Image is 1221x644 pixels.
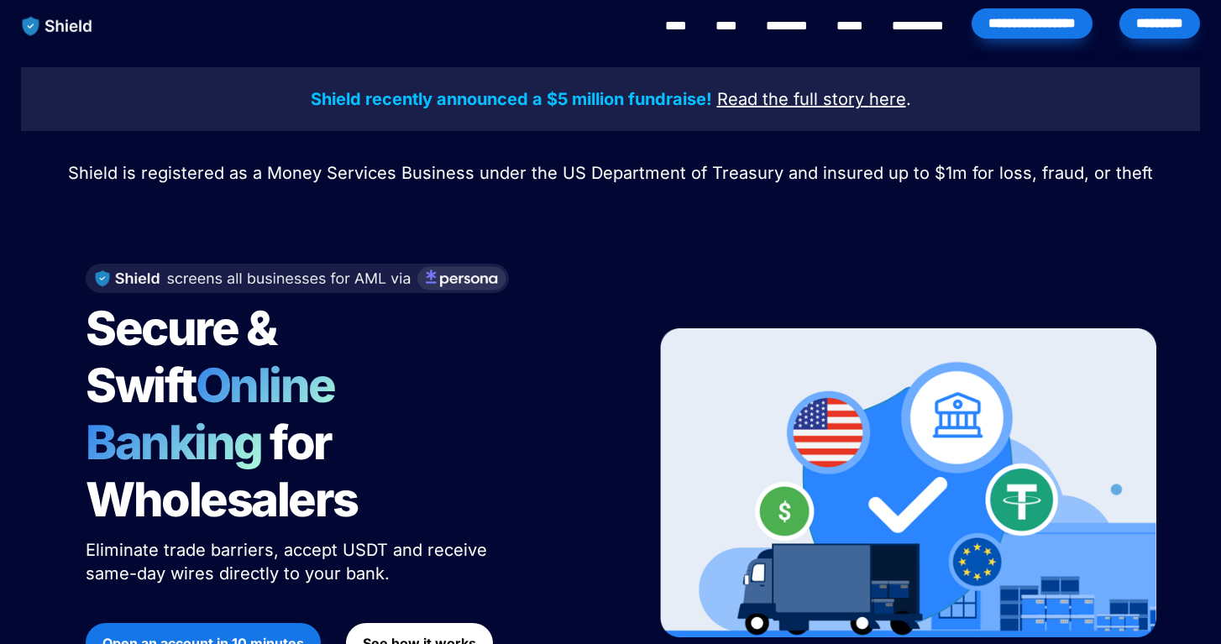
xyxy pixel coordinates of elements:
[86,300,284,414] span: Secure & Swift
[86,357,352,471] span: Online Banking
[869,89,906,109] u: here
[86,414,358,528] span: for Wholesalers
[717,89,864,109] u: Read the full story
[717,92,864,108] a: Read the full story
[869,92,906,108] a: here
[68,163,1153,183] span: Shield is registered as a Money Services Business under the US Department of Treasury and insured...
[86,540,492,584] span: Eliminate trade barriers, accept USDT and receive same-day wires directly to your bank.
[14,8,101,44] img: website logo
[906,89,911,109] span: .
[311,89,712,109] strong: Shield recently announced a $5 million fundraise!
